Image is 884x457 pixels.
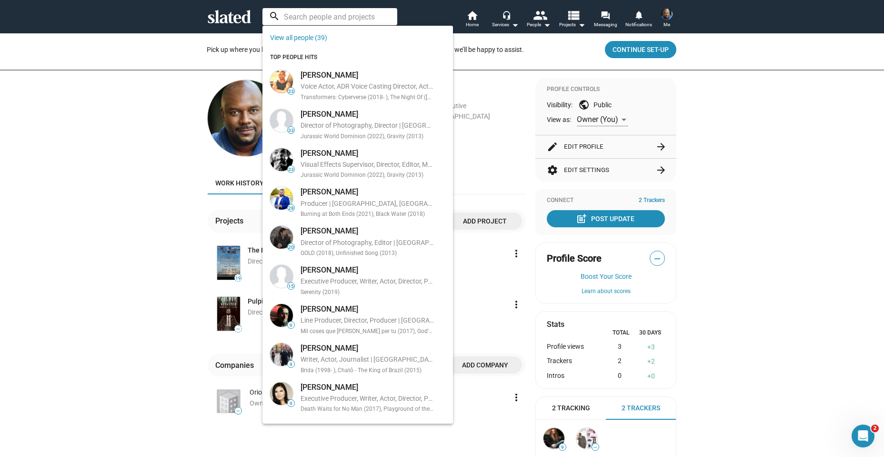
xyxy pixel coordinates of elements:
[601,343,637,352] div: 3
[270,343,293,366] img: Augusto Xavier
[492,19,519,30] div: Services
[605,41,676,58] button: Continue Set-up
[208,80,284,156] img: Xavier Arco Rivers
[578,99,590,111] mat-icon: public
[547,210,665,227] button: Post Update
[288,128,294,133] span: 33
[601,372,637,381] div: 0
[288,244,294,250] span: 20
[552,404,590,413] span: 2 Tracking
[248,308,271,316] span: Director
[663,19,670,30] span: Me
[448,356,522,374] button: Add Company
[547,372,601,381] div: Intros
[455,356,514,374] span: Add Company
[655,7,678,31] button: Xavier Arco RiversMe
[301,148,434,158] div: [PERSON_NAME]
[288,362,294,367] span: 9
[509,19,521,30] mat-icon: arrow_drop_down
[301,160,434,170] div: Visual Effects Supervisor, Director, Editor, Makeup Artist | [GEOGRAPHIC_DATA], [GEOGRAPHIC_DATA]...
[455,10,489,30] a: Home
[589,10,622,30] a: Messaging
[547,99,665,111] div: Visibility: Public
[511,248,522,259] mat-icon: more_vert
[489,10,522,30] button: Services
[601,10,610,20] mat-icon: forum
[533,8,547,22] mat-icon: people
[455,213,514,230] span: Add project
[555,10,589,30] button: Projects
[547,86,665,93] div: Profile Controls
[559,445,566,450] span: 9
[288,401,294,406] span: 9
[270,70,293,93] img: Xavier Paul Cadeau
[207,45,524,54] div: Pick up where you left off to finish onboarding. If you need any help, and we’ll be happy to assist.
[466,10,478,21] mat-icon: home
[270,109,293,132] img: Xavier Zahra
[301,250,434,257] div: GOLD (2018), Unfinished Song (2013)
[547,164,558,176] mat-icon: settings
[522,10,555,30] button: People
[301,199,434,209] div: Producer | [GEOGRAPHIC_DATA], [GEOGRAPHIC_DATA], [GEOGRAPHIC_DATA]
[638,343,665,352] div: 3
[301,187,434,197] div: [PERSON_NAME]
[601,357,637,366] div: 2
[301,94,434,102] div: Transformers: Cyberverse (2018- ), The Night Of ([DATE]-[DATE])
[547,135,665,158] button: Edit Profile
[270,148,293,171] img: xavier zahra
[288,205,294,211] span: 28
[288,323,294,328] span: 9
[577,115,618,124] span: Owner (You)
[592,445,599,450] span: —
[217,246,240,280] img: Poster: The Flowers Of Rose
[235,326,241,332] span: —
[301,382,434,392] div: [PERSON_NAME]
[270,226,293,249] img: Xavier Amoros
[288,167,294,173] span: 33
[215,179,264,187] span: Work history
[625,19,652,30] span: Notifications
[288,284,294,289] span: 15
[301,406,434,413] div: Death Waits for No Man (2017), Playground of the Native Son (2013)
[301,172,434,179] div: Jurassic World Dominion (2022), Gravity (2013)
[655,141,667,152] mat-icon: arrow_forward
[215,360,258,370] div: Companies
[576,19,587,30] mat-icon: arrow_drop_down
[301,133,434,141] div: Jurassic World Dominion (2022), Gravity (2013)
[262,50,453,65] div: TOP PEOPLE HITS
[248,246,310,255] a: The Flowers Of Rose
[576,428,597,449] img: Dr. Jerry Brown
[661,9,673,20] img: Xavier Arco Rivers
[301,328,434,335] div: Mil coses que [PERSON_NAME] per tu (2017), God's Forgotten Town (2009)
[511,392,522,403] mat-icon: more_vert
[250,388,507,397] div: OrionRivers Productions
[270,187,293,210] img: Xavier Luis Salinas
[301,211,434,218] div: Burning at Both Ends (2021), Black Water (2018)
[301,265,434,275] div: [PERSON_NAME]
[270,265,293,288] img: Xavier Laurent
[638,357,665,366] div: 2
[622,10,655,30] a: Notifications
[288,89,294,94] span: 33
[270,34,327,41] a: View all people (39)
[639,197,665,204] span: 2 Trackers
[502,10,511,19] mat-icon: headset_mic
[301,226,434,236] div: [PERSON_NAME]
[852,425,874,447] iframe: Intercom live chat
[576,213,587,224] mat-icon: post_add
[301,121,434,131] div: Director of Photography, Director | [GEOGRAPHIC_DATA], [GEOGRAPHIC_DATA], [GEOGRAPHIC_DATA], [GEO...
[647,372,651,380] span: +
[647,357,651,365] span: +
[650,253,664,265] span: —
[543,428,564,449] img: Mike Hall
[301,367,434,375] div: Brida (1998- ), Chatô - The King of Brazil (2015)
[647,343,651,351] span: +
[527,19,551,30] div: People
[301,304,434,314] div: [PERSON_NAME]
[635,329,665,337] div: 30 Days
[448,213,522,230] button: Add project
[235,408,241,414] span: —
[547,115,571,124] span: View as:
[235,275,241,281] span: 19
[655,164,667,176] mat-icon: arrow_forward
